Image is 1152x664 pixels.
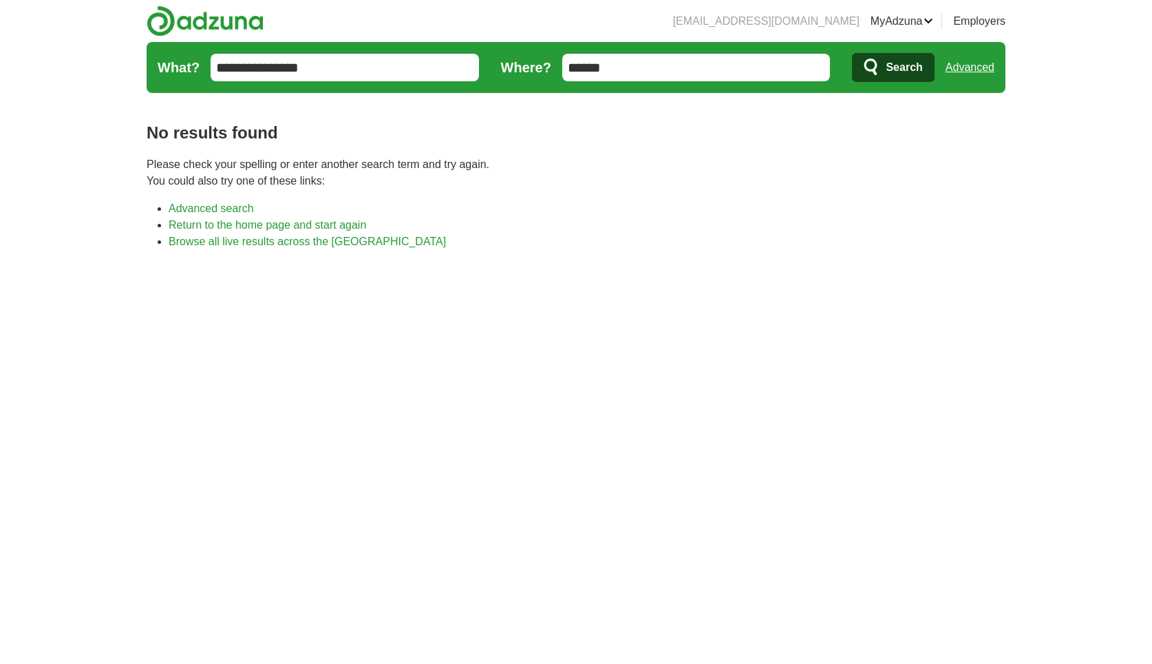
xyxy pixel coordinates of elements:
[147,6,264,37] img: Adzuna logo
[673,13,860,30] li: [EMAIL_ADDRESS][DOMAIN_NAME]
[169,236,446,247] a: Browse all live results across the [GEOGRAPHIC_DATA]
[852,53,934,82] button: Search
[147,156,1005,189] p: Please check your spelling or enter another search term and try again. You could also try one of ...
[169,219,366,231] a: Return to the home page and start again
[871,13,934,30] a: MyAdzuna
[147,121,1005,145] h1: No results found
[169,203,254,214] a: Advanced search
[953,13,1005,30] a: Employers
[158,57,200,78] label: What?
[886,54,922,81] span: Search
[501,57,551,78] label: Where?
[946,54,994,81] a: Advanced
